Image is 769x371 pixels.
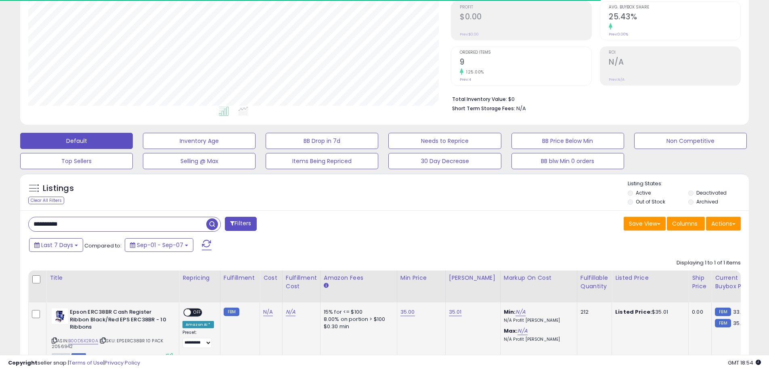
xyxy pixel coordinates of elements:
[52,308,68,324] img: 416YvEgQDKL._SL40_.jpg
[84,242,122,249] span: Compared to:
[463,69,484,75] small: 125.00%
[460,77,471,82] small: Prev: 4
[692,274,708,291] div: Ship Price
[263,274,279,282] div: Cost
[715,319,731,327] small: FBM
[504,318,571,323] p: N/A Profit [PERSON_NAME]
[715,308,731,316] small: FBM
[52,308,173,359] div: ASIN:
[504,274,574,282] div: Markup on Cost
[400,308,415,316] a: 35.00
[667,217,705,231] button: Columns
[400,274,442,282] div: Min Price
[733,319,746,327] span: 35.01
[137,241,183,249] span: Sep-01 - Sep-07
[8,359,38,367] strong: Copyright
[634,133,747,149] button: Non Competitive
[452,105,515,112] b: Short Term Storage Fees:
[143,153,256,169] button: Selling @ Max
[324,308,391,316] div: 15% for <= $100
[125,238,193,252] button: Sep-01 - Sep-07
[324,282,329,289] small: Amazon Fees.
[696,189,727,196] label: Deactivated
[518,327,527,335] a: N/A
[636,198,665,205] label: Out of Stock
[615,308,682,316] div: $35.01
[286,274,317,291] div: Fulfillment Cost
[460,5,591,10] span: Profit
[609,77,624,82] small: Prev: N/A
[182,321,214,328] div: Amazon AI *
[733,308,748,316] span: 33.99
[609,5,740,10] span: Avg. Buybox Share
[70,308,168,333] b: Epson ERC38BR Cash Register Ribbon Black/Red EPS ERC38BR - 10 Ribbons
[677,259,741,267] div: Displaying 1 to 1 of 1 items
[28,197,64,204] div: Clear All Filters
[388,133,501,149] button: Needs to Reprice
[191,309,204,316] span: OFF
[449,274,497,282] div: [PERSON_NAME]
[43,183,74,194] h5: Listings
[71,353,86,360] span: FBM
[52,353,70,360] span: All listings currently available for purchase on Amazon
[8,359,140,367] div: seller snap | |
[388,153,501,169] button: 30 Day Decrease
[636,189,651,196] label: Active
[105,359,140,367] a: Privacy Policy
[460,12,591,23] h2: $0.00
[324,323,391,330] div: $0.30 min
[516,105,526,112] span: N/A
[225,217,256,231] button: Filters
[224,308,239,316] small: FBM
[609,50,740,55] span: ROI
[728,359,761,367] span: 2025-09-15 18:54 GMT
[504,327,518,335] b: Max:
[460,57,591,68] h2: 9
[460,50,591,55] span: Ordered Items
[20,133,133,149] button: Default
[52,337,163,350] span: | SKU: EPSERC38BR 10 PACK 2056942
[452,96,507,103] b: Total Inventory Value:
[263,308,273,316] a: N/A
[41,241,73,249] span: Last 7 Days
[615,274,685,282] div: Listed Price
[511,153,624,169] button: BB blw Min 0 orders
[706,217,741,231] button: Actions
[580,274,608,291] div: Fulfillable Quantity
[715,274,756,291] div: Current Buybox Price
[68,337,98,344] a: B00D5X2R0A
[609,57,740,68] h2: N/A
[50,274,176,282] div: Title
[692,308,705,316] div: 0.00
[672,220,698,228] span: Columns
[460,32,479,37] small: Prev: $0.00
[286,308,295,316] a: N/A
[615,308,652,316] b: Listed Price:
[504,337,571,342] p: N/A Profit [PERSON_NAME]
[224,274,256,282] div: Fulfillment
[29,238,83,252] button: Last 7 Days
[324,274,394,282] div: Amazon Fees
[182,274,217,282] div: Repricing
[20,153,133,169] button: Top Sellers
[580,308,606,316] div: 212
[624,217,666,231] button: Save View
[504,308,516,316] b: Min:
[452,94,735,103] li: $0
[500,270,577,302] th: The percentage added to the cost of goods (COGS) that forms the calculator for Min & Max prices.
[266,133,378,149] button: BB Drop in 7d
[449,308,462,316] a: 35.01
[182,330,214,348] div: Preset:
[266,153,378,169] button: Items Being Repriced
[511,133,624,149] button: BB Price Below Min
[143,133,256,149] button: Inventory Age
[609,12,740,23] h2: 25.43%
[609,32,628,37] small: Prev: 0.00%
[324,316,391,323] div: 8.00% on portion > $100
[69,359,103,367] a: Terms of Use
[515,308,525,316] a: N/A
[628,180,749,188] p: Listing States:
[696,198,718,205] label: Archived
